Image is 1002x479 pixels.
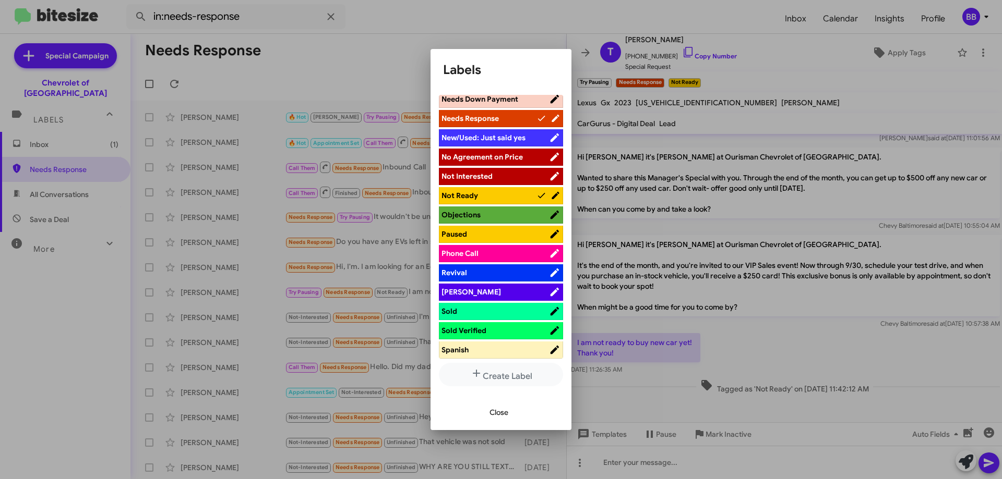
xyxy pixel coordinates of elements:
span: Sold Verified [442,326,486,335]
span: Revival [442,268,467,277]
button: Create Label [439,363,563,386]
span: Needs Down Payment [442,94,518,104]
button: Close [481,403,517,422]
span: Needs Response [442,114,499,123]
span: Not Interested [442,171,493,181]
span: Close [490,403,508,422]
span: Objections [442,210,481,219]
span: [PERSON_NAME] [442,287,501,297]
span: Paused [442,229,467,239]
span: Sold [442,306,457,316]
span: Phone Call [442,249,479,258]
span: New/Used: Just said yes [442,133,526,142]
span: Spanish [442,345,469,354]
h1: Labels [443,62,559,78]
span: Not Ready [442,191,478,200]
span: No Agreement on Price [442,152,523,162]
